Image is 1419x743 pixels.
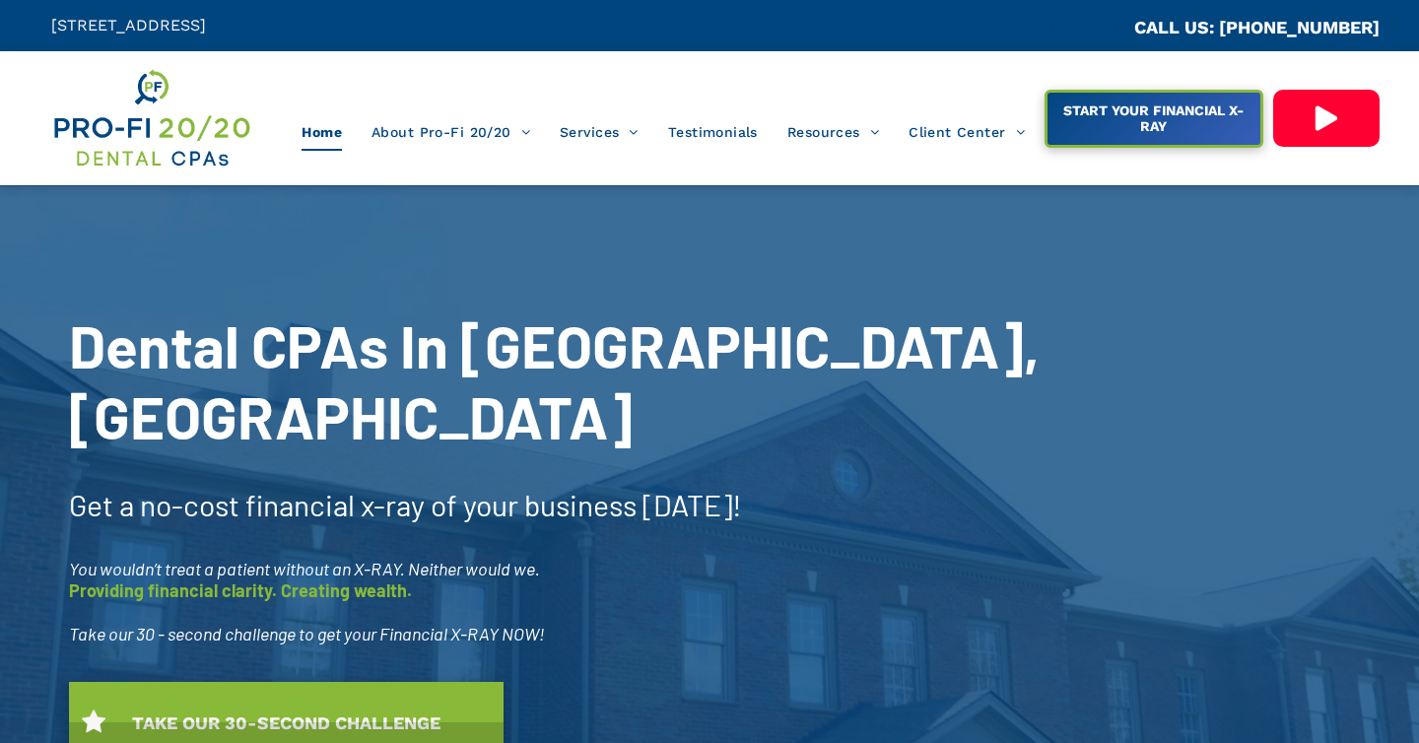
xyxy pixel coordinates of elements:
[69,558,540,579] span: You wouldn’t treat a patient without an X-RAY. Neither would we.
[51,16,206,34] span: [STREET_ADDRESS]
[69,309,1040,451] span: Dental CPAs In [GEOGRAPHIC_DATA], [GEOGRAPHIC_DATA]
[1134,17,1380,37] a: CALL US: [PHONE_NUMBER]
[287,113,357,151] a: Home
[69,623,545,644] span: Take our 30 - second challenge to get your Financial X-RAY NOW!
[431,487,742,522] span: of your business [DATE]!
[1049,93,1257,144] span: START YOUR FINANCIAL X-RAY
[69,487,134,522] span: Get a
[894,113,1040,151] a: Client Center
[653,113,773,151] a: Testimonials
[69,579,412,601] span: Providing financial clarity. Creating wealth.
[125,703,447,743] span: TAKE OUR 30-SECOND CHALLENGE
[140,487,425,522] span: no-cost financial x-ray
[545,113,653,151] a: Services
[1045,90,1263,148] a: START YOUR FINANCIAL X-RAY
[1050,19,1134,37] span: CA::CALLC
[51,66,252,170] img: Get Dental CPA Consulting, Bookkeeping, & Bank Loans
[357,113,545,151] a: About Pro-Fi 20/20
[773,113,894,151] a: Resources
